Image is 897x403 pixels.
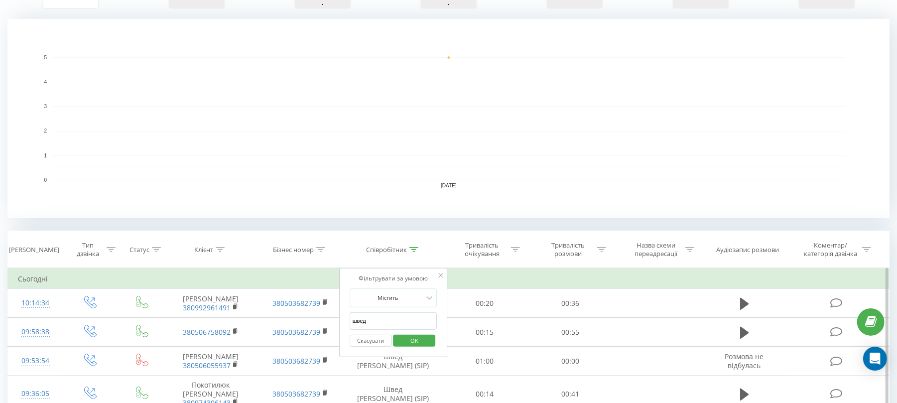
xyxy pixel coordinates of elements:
[272,389,320,399] a: 380503682739
[129,246,149,254] div: Статус
[350,273,437,283] div: Фільтрувати за умовою
[272,327,320,337] a: 380503682739
[801,241,860,258] div: Коментар/категорія дзвінка
[863,347,887,371] div: Open Intercom Messenger
[166,289,256,318] td: [PERSON_NAME]
[18,322,53,342] div: 09:58:38
[272,298,320,308] a: 380503682739
[183,327,231,337] a: 380506758092
[366,246,407,254] div: Співробітник
[630,241,683,258] div: Назва схеми переадресації
[44,129,47,134] text: 2
[44,79,47,85] text: 4
[183,361,231,370] a: 380506055937
[345,347,442,376] td: Швед [PERSON_NAME] (SIP)
[44,104,47,110] text: 3
[400,333,428,348] span: OK
[183,303,231,312] a: 380992961491
[527,289,614,318] td: 00:36
[44,153,47,158] text: 1
[441,347,527,376] td: 01:00
[393,335,436,347] button: OK
[441,318,527,347] td: 00:15
[44,177,47,183] text: 0
[350,312,437,330] input: Введіть значення
[273,246,314,254] div: Бізнес номер
[18,293,53,313] div: 10:14:34
[441,183,457,189] text: [DATE]
[541,241,595,258] div: Тривалість розмови
[527,318,614,347] td: 00:55
[194,246,213,254] div: Клієнт
[18,351,53,371] div: 09:53:54
[441,289,527,318] td: 00:20
[8,269,890,289] td: Сьогодні
[725,352,764,370] span: Розмова не відбулась
[716,246,779,254] div: Аудіозапис розмови
[7,19,890,218] svg: A chart.
[527,347,614,376] td: 00:00
[72,241,104,258] div: Тип дзвінка
[9,246,59,254] div: [PERSON_NAME]
[455,241,509,258] div: Тривалість очікування
[44,55,47,60] text: 5
[272,356,320,366] a: 380503682739
[166,347,256,376] td: [PERSON_NAME]
[350,335,392,347] button: Скасувати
